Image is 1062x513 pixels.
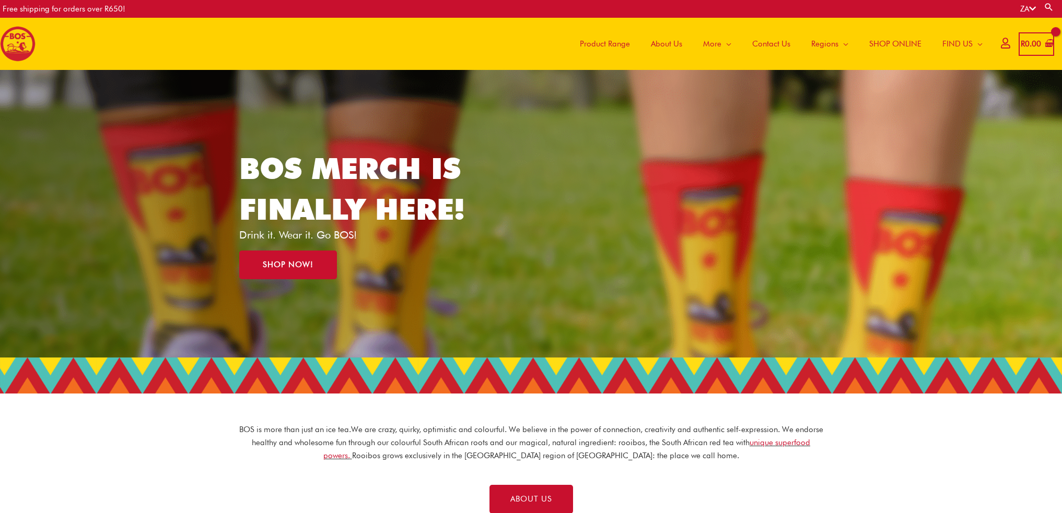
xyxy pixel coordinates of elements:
[239,250,337,279] a: SHOP NOW!
[693,18,742,70] a: More
[942,28,973,59] span: FIND US
[1021,39,1025,49] span: R
[510,495,552,503] span: ABOUT US
[239,151,465,226] a: BOS MERCH IS FINALLY HERE!
[651,28,682,59] span: About Us
[869,28,921,59] span: SHOP ONLINE
[562,18,993,70] nav: Site Navigation
[859,18,932,70] a: SHOP ONLINE
[801,18,859,70] a: Regions
[239,423,824,462] p: BOS is more than just an ice tea. We are crazy, quirky, optimistic and colourful. We believe in t...
[703,28,721,59] span: More
[1021,39,1041,49] bdi: 0.00
[640,18,693,70] a: About Us
[752,28,790,59] span: Contact Us
[239,230,481,240] p: Drink it. Wear it. Go BOS!
[811,28,838,59] span: Regions
[742,18,801,70] a: Contact Us
[1019,32,1054,56] a: View Shopping Cart, empty
[1020,4,1036,14] a: ZA
[1044,2,1054,12] a: Search button
[323,438,811,460] a: unique superfood powers.
[580,28,630,59] span: Product Range
[263,261,313,269] span: SHOP NOW!
[569,18,640,70] a: Product Range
